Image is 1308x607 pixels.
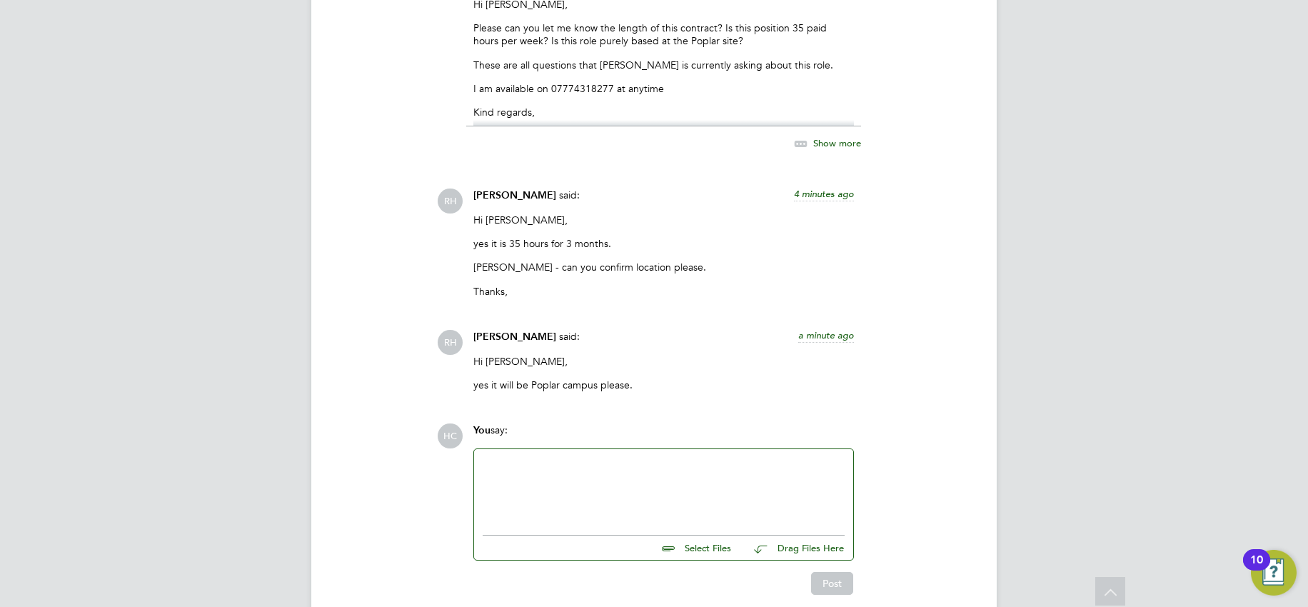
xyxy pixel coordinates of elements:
span: HC [438,423,463,448]
p: Kind regards, [473,106,854,119]
span: Show more [813,137,861,149]
span: 4 minutes ago [794,188,854,200]
span: said: [559,189,580,201]
p: Hi [PERSON_NAME], [473,355,854,368]
button: Post [811,572,853,595]
p: Thanks, [473,285,854,298]
p: yes it is 35 hours for 3 months. [473,237,854,250]
button: Open Resource Center, 10 new notifications [1251,550,1297,596]
p: These are all questions that [PERSON_NAME] is currently asking about this role. [473,59,854,71]
span: RH [438,189,463,214]
span: RH [438,330,463,355]
span: a minute ago [798,329,854,341]
span: [PERSON_NAME] [473,331,556,343]
button: Drag Files Here [743,533,845,563]
div: say: [473,423,854,448]
span: said: [559,330,580,343]
span: [PERSON_NAME] [473,189,556,201]
span: You [473,424,491,436]
p: Please can you let me know the length of this contract? Is this position 35 paid hours per week? ... [473,21,854,47]
p: [PERSON_NAME] - can you confirm location please. [473,261,854,274]
p: Hi [PERSON_NAME], [473,214,854,226]
p: I am available on 07774318277 at anytime [473,82,854,95]
div: 10 [1250,560,1263,578]
p: yes it will be Poplar campus please. [473,378,854,391]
